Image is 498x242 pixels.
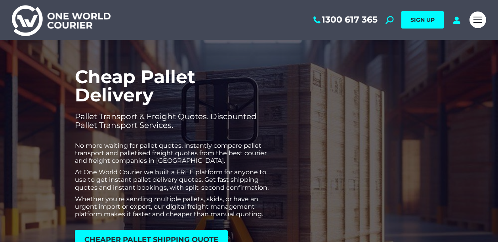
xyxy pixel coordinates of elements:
img: One World Courier [12,4,111,36]
a: Mobile menu icon [469,11,486,28]
span: SIGN UP [410,16,435,23]
a: SIGN UP [401,11,444,29]
p: At One World Courier we built a FREE platform for anyone to use to get instant pallet delivery qu... [75,168,275,191]
p: Whether you’re sending multiple pallets, skids, or have an urgent import or export, our digital f... [75,195,275,218]
p: Pallet Transport & Freight Quotes. Discounted Pallet Transport Services. [75,112,275,130]
a: 1300 617 365 [312,15,378,25]
p: No more waiting for pallet quotes, instantly compare pallet transport and palletised freight quot... [75,142,275,165]
h2: Cheap Pallet Delivery [75,68,275,104]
